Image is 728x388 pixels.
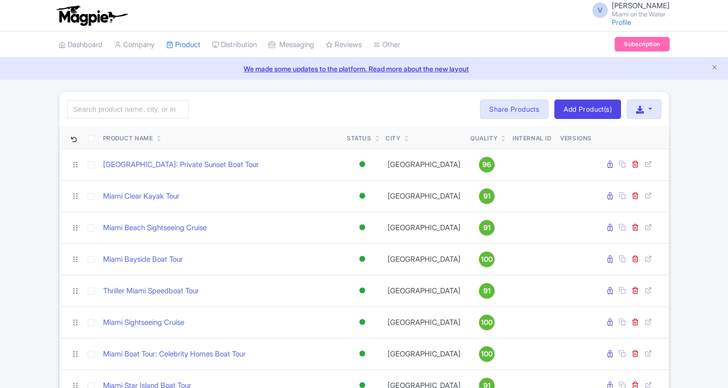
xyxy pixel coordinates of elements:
a: We made some updates to the platform. Read more about the new layout [6,64,722,74]
a: 100 [470,315,503,330]
div: Active [357,189,367,203]
div: Active [357,315,367,329]
td: [GEOGRAPHIC_DATA] [382,243,466,275]
a: Miami Bayside Boat Tour [103,254,183,265]
div: Active [357,157,367,171]
span: [PERSON_NAME] [612,1,670,10]
a: Miami Boat Tour: Celebrity Homes Boat Tour [103,349,246,360]
div: Status [347,134,372,143]
div: Product Name [103,134,153,143]
a: Distribution [212,32,257,58]
a: Share Products [480,100,549,119]
a: 96 [470,157,503,172]
a: [GEOGRAPHIC_DATA]: Private Sunset Boat Tour [103,159,259,170]
div: Active [357,347,367,361]
a: Other [373,32,400,58]
th: Internal ID [508,127,557,149]
a: Product [166,32,200,58]
div: City [386,134,400,143]
a: 91 [470,188,503,204]
a: Profile [612,18,631,26]
span: 100 [481,349,493,359]
span: 91 [483,191,491,202]
span: 91 [483,286,491,296]
a: Miami Sightseeing Cruise [103,317,184,328]
input: Search product name, city, or interal id [67,100,189,118]
button: Close announcement [711,63,718,74]
a: Thriller Miami Speedboat Tour [103,286,199,297]
div: Active [357,220,367,235]
a: Miami Clear Kayak Tour [103,191,179,202]
td: [GEOGRAPHIC_DATA] [382,149,466,180]
td: [GEOGRAPHIC_DATA] [382,306,466,338]
a: Subscription [615,37,669,51]
span: 91 [483,222,491,233]
span: 100 [481,254,493,265]
div: Active [357,284,367,298]
a: 100 [470,252,503,267]
span: 100 [481,317,493,328]
span: V [592,2,608,18]
th: Versions [556,127,596,149]
div: Quality [470,134,497,143]
a: V [PERSON_NAME] Miami on the Water [586,2,670,17]
a: 91 [470,220,503,236]
td: [GEOGRAPHIC_DATA] [382,212,466,243]
span: 96 [482,159,491,170]
a: 100 [470,346,503,362]
a: Miami Beach Sightseeing Cruise [103,222,207,234]
a: Messaging [268,32,314,58]
img: logo-ab69f6fb50320c5b225c76a69d11143b.png [54,5,129,26]
a: Add Product(s) [554,100,621,119]
a: Reviews [326,32,362,58]
td: [GEOGRAPHIC_DATA] [382,338,466,370]
small: Miami on the Water [612,11,670,17]
td: [GEOGRAPHIC_DATA] [382,275,466,306]
div: Active [357,252,367,266]
td: [GEOGRAPHIC_DATA] [382,180,466,212]
a: Dashboard [59,32,103,58]
a: Company [114,32,155,58]
a: 91 [470,283,503,299]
